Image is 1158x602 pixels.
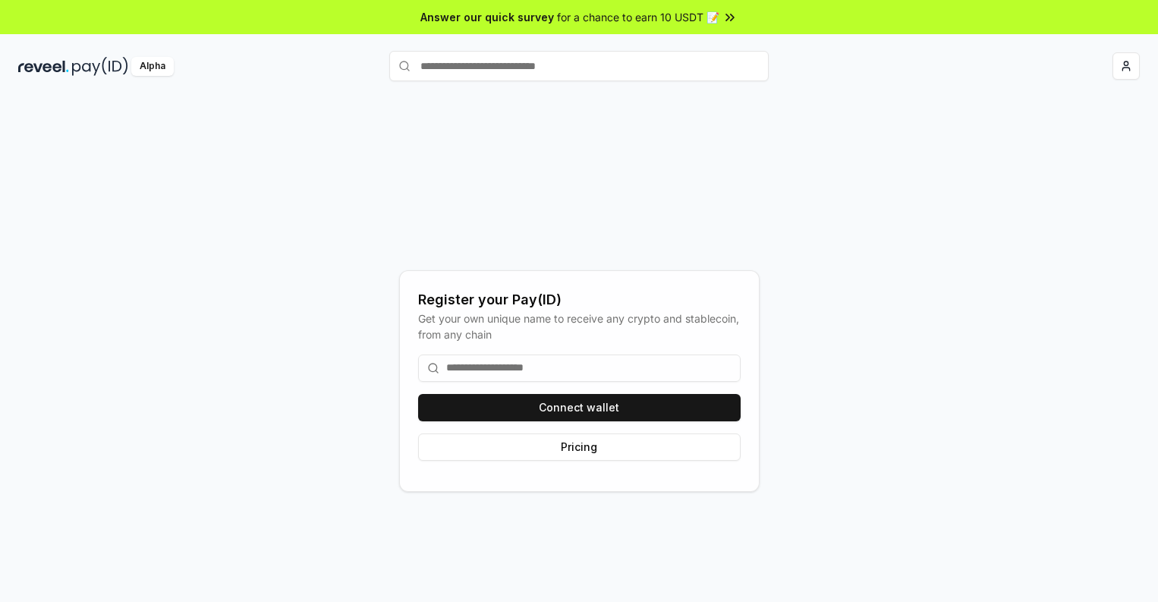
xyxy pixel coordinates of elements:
img: reveel_dark [18,57,69,76]
div: Alpha [131,57,174,76]
button: Connect wallet [418,394,741,421]
button: Pricing [418,433,741,461]
span: Answer our quick survey [420,9,554,25]
div: Register your Pay(ID) [418,289,741,310]
div: Get your own unique name to receive any crypto and stablecoin, from any chain [418,310,741,342]
span: for a chance to earn 10 USDT 📝 [557,9,719,25]
img: pay_id [72,57,128,76]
